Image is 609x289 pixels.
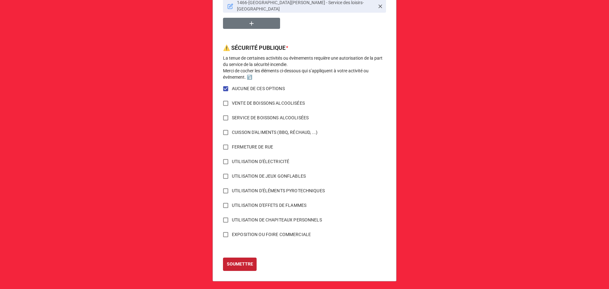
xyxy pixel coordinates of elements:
[223,43,285,52] label: ⚠️ SÉCURITÉ PUBLIQUE
[232,173,306,180] span: UTILISATION DE JEUX GONFLABLES
[232,100,305,107] span: VENTE DE BOISSONS ALCOOLISÉES
[232,158,289,165] span: UTILISATION D'ÉLECTRICITÉ
[232,129,318,136] span: CUISSON D'ALIMENTS (BBQ, RÉCHAUD, ...)
[227,261,253,267] b: SOUMETTRE
[232,85,285,92] span: AUCUNE DE CES OPTIONS
[232,217,322,223] span: UTILISATION DE CHAPITEAUX PERSONNELS
[232,202,306,209] span: UTILISATION D'EFFETS DE FLAMMES
[232,187,325,194] span: UTILISATION D'ÉLÉMENTS PYROTECHNIQUES
[223,258,257,271] button: SOUMETTRE
[223,55,386,80] p: La tenue de certaines activités ou évènements requière une autorisation de la part du service de ...
[232,115,309,121] span: SERVICE DE BOISSONS ALCOOLISÉES
[232,231,311,238] span: EXPOSITION OU FOIRE COMMERCIALE
[232,144,273,150] span: FERMETURE DE RUE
